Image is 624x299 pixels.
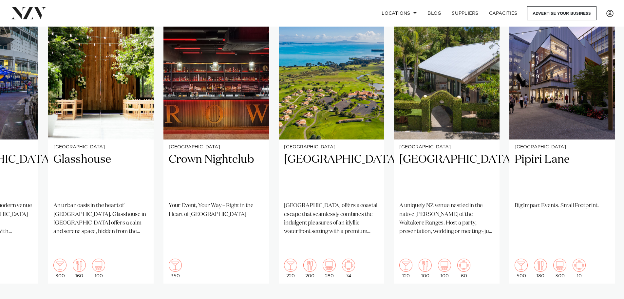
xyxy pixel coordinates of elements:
[10,7,46,19] img: nzv-logo.png
[534,259,547,278] div: 180
[515,202,610,210] p: Big Impact Events. Small Footprint.
[438,259,451,272] img: theatre.png
[534,259,547,272] img: dining.png
[553,259,566,272] img: theatre.png
[573,259,586,272] img: meeting.png
[399,152,494,197] h2: [GEOGRAPHIC_DATA]
[515,145,610,150] small: [GEOGRAPHIC_DATA]
[284,259,297,278] div: 220
[53,259,66,272] img: cocktail.png
[92,259,105,272] img: theatre.png
[438,259,451,278] div: 100
[457,259,470,272] img: meeting.png
[553,259,566,278] div: 300
[323,259,336,278] div: 280
[323,259,336,272] img: theatre.png
[515,259,528,272] img: cocktail.png
[169,145,264,150] small: [GEOGRAPHIC_DATA]
[457,259,470,278] div: 60
[527,6,596,20] a: Advertise your business
[342,259,355,278] div: 74
[92,259,105,278] div: 100
[399,145,494,150] small: [GEOGRAPHIC_DATA]
[169,259,182,272] img: cocktail.png
[284,145,379,150] small: [GEOGRAPHIC_DATA]
[284,259,297,272] img: cocktail.png
[515,259,528,278] div: 500
[73,259,86,272] img: dining.png
[399,259,412,278] div: 120
[169,202,264,219] p: Your Event, Your Way – Right in the Heart of [GEOGRAPHIC_DATA]
[515,152,610,197] h2: Pipiri Lane
[53,152,148,197] h2: Glasshouse
[53,259,66,278] div: 300
[399,259,412,272] img: cocktail.png
[484,6,523,20] a: Capacities
[53,145,148,150] small: [GEOGRAPHIC_DATA]
[419,259,432,272] img: dining.png
[284,202,379,236] p: [GEOGRAPHIC_DATA] offers a coastal escape that seamlessly combines the indulgent pleasures of an ...
[169,259,182,278] div: 350
[422,6,446,20] a: BLOG
[73,259,86,278] div: 160
[376,6,422,20] a: Locations
[53,202,148,236] p: An urban oasis in the heart of [GEOGRAPHIC_DATA]. Glasshouse in [GEOGRAPHIC_DATA] offers a calm a...
[169,152,264,197] h2: Crown Nightclub
[573,259,586,278] div: 10
[303,259,316,272] img: dining.png
[303,259,316,278] div: 200
[419,259,432,278] div: 100
[284,152,379,197] h2: [GEOGRAPHIC_DATA]
[446,6,483,20] a: SUPPLIERS
[399,202,494,236] p: A uniquely NZ venue nestled in the native [PERSON_NAME] of the Waitakere Ranges. Host a party, pr...
[342,259,355,272] img: meeting.png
